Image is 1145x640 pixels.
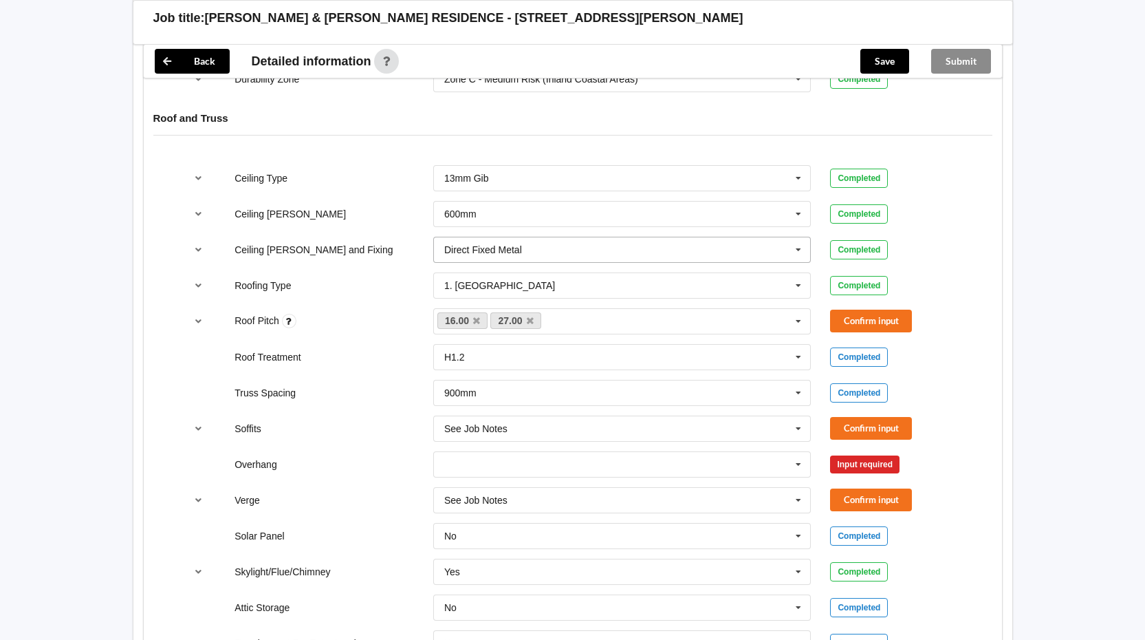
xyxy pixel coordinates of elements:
button: reference-toggle [185,559,212,584]
div: 13mm Gib [444,173,489,183]
div: Completed [830,169,888,188]
label: Ceiling Type [235,173,287,184]
a: 16.00 [437,312,488,329]
button: Confirm input [830,417,912,440]
label: Roof Treatment [235,352,301,363]
label: Attic Storage [235,602,290,613]
div: Completed [830,562,888,582]
div: Yes [444,567,460,577]
div: Direct Fixed Metal [444,245,522,255]
div: H1.2 [444,352,465,362]
button: reference-toggle [185,309,212,334]
button: reference-toggle [185,273,212,298]
div: See Job Notes [444,495,508,505]
button: reference-toggle [185,416,212,441]
label: Skylight/Flue/Chimney [235,566,330,577]
button: Confirm input [830,310,912,332]
div: Completed [830,276,888,295]
button: reference-toggle [185,488,212,513]
button: Save [860,49,909,74]
button: reference-toggle [185,67,212,92]
a: 27.00 [490,312,541,329]
h3: [PERSON_NAME] & [PERSON_NAME] RESIDENCE - [STREET_ADDRESS][PERSON_NAME] [205,10,743,26]
button: Confirm input [830,489,912,511]
div: Completed [830,348,888,367]
div: Completed [830,526,888,546]
label: Ceiling [PERSON_NAME] and Fixing [235,244,393,255]
div: 900mm [444,388,477,398]
h4: Roof and Truss [153,111,992,125]
button: Back [155,49,230,74]
div: No [444,603,457,612]
label: Roofing Type [235,280,291,291]
h3: Job title: [153,10,205,26]
span: Detailed information [252,55,371,67]
button: reference-toggle [185,237,212,262]
label: Roof Pitch [235,315,281,326]
label: Solar Panel [235,531,284,542]
label: Truss Spacing [235,387,296,398]
label: Verge [235,495,260,506]
div: 600mm [444,209,477,219]
div: No [444,531,457,541]
button: reference-toggle [185,166,212,191]
label: Durability Zone [235,74,299,85]
div: Input required [830,456,899,473]
label: Ceiling [PERSON_NAME] [235,209,346,220]
div: Completed [830,598,888,617]
div: Completed [830,240,888,259]
div: 1. [GEOGRAPHIC_DATA] [444,281,555,290]
div: Completed [830,70,888,89]
label: Overhang [235,459,276,470]
label: Soffits [235,423,261,434]
button: reference-toggle [185,202,212,226]
div: Zone C - Medium Risk (Inland Coastal Areas) [444,74,638,84]
div: See Job Notes [444,424,508,434]
div: Completed [830,383,888,403]
div: Completed [830,204,888,224]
